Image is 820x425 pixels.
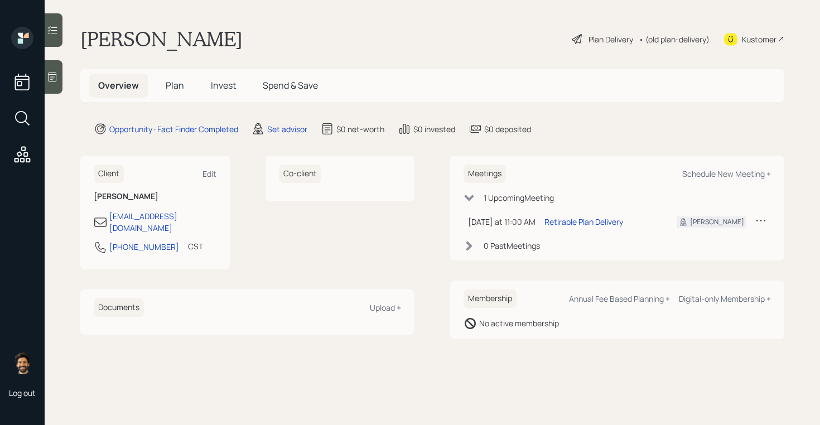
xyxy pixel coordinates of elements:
[479,317,559,329] div: No active membership
[679,293,771,304] div: Digital-only Membership +
[690,217,744,227] div: [PERSON_NAME]
[80,27,243,51] h1: [PERSON_NAME]
[279,165,321,183] h6: Co-client
[413,123,455,135] div: $0 invested
[336,123,384,135] div: $0 net-worth
[464,289,517,308] h6: Membership
[263,79,318,91] span: Spend & Save
[468,216,536,228] div: [DATE] at 11:00 AM
[267,123,307,135] div: Set advisor
[109,241,179,253] div: [PHONE_NUMBER]
[742,33,776,45] div: Kustomer
[166,79,184,91] span: Plan
[202,168,216,179] div: Edit
[211,79,236,91] span: Invest
[109,210,216,234] div: [EMAIL_ADDRESS][DOMAIN_NAME]
[11,352,33,374] img: eric-schwartz-headshot.png
[484,192,554,204] div: 1 Upcoming Meeting
[9,388,36,398] div: Log out
[98,79,139,91] span: Overview
[639,33,710,45] div: • (old plan-delivery)
[94,298,144,317] h6: Documents
[109,123,238,135] div: Opportunity · Fact Finder Completed
[484,240,540,252] div: 0 Past Meeting s
[569,293,670,304] div: Annual Fee Based Planning +
[94,165,124,183] h6: Client
[464,165,506,183] h6: Meetings
[544,216,623,228] div: Retirable Plan Delivery
[682,168,771,179] div: Schedule New Meeting +
[188,240,203,252] div: CST
[484,123,531,135] div: $0 deposited
[94,192,216,201] h6: [PERSON_NAME]
[370,302,401,313] div: Upload +
[589,33,633,45] div: Plan Delivery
